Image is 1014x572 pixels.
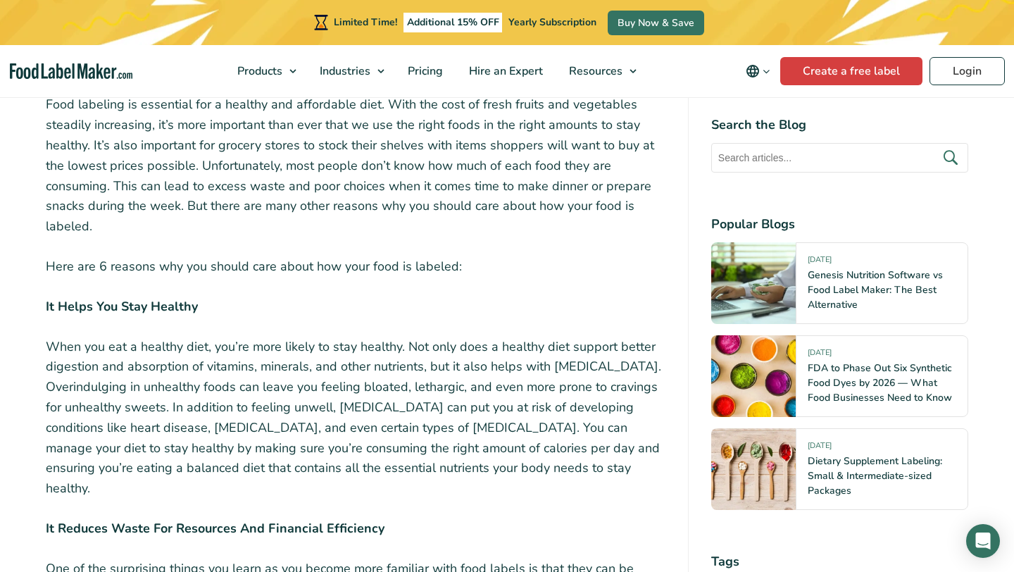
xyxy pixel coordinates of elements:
span: [DATE] [808,254,832,271]
h4: Tags [711,552,968,571]
a: Create a free label [780,57,922,85]
span: Industries [315,63,372,79]
a: Food Label Maker homepage [10,63,132,80]
p: When you eat a healthy diet, you’re more likely to stay healthy. Not only does a healthy diet sup... [46,337,665,499]
span: Products [233,63,284,79]
span: Yearly Subscription [508,15,596,29]
a: Pricing [395,45,453,97]
a: Dietary Supplement Labeling: Small & Intermediate-sized Packages [808,454,942,497]
div: Open Intercom Messenger [966,524,1000,558]
button: Change language [736,57,780,85]
p: Food labeling is essential for a healthy and affordable diet. With the cost of fresh fruits and v... [46,94,665,237]
a: FDA to Phase Out Six Synthetic Food Dyes by 2026 — What Food Businesses Need to Know [808,361,952,404]
input: Search articles... [711,143,968,173]
a: Genesis Nutrition Software vs Food Label Maker: The Best Alternative [808,268,943,311]
a: Login [930,57,1005,85]
span: Limited Time! [334,15,397,29]
span: Resources [565,63,624,79]
span: Pricing [403,63,444,79]
p: Here are 6 reasons why you should care about how your food is labeled: [46,256,665,277]
a: Resources [556,45,644,97]
a: Products [225,45,303,97]
h4: Search the Blog [711,116,968,135]
strong: It Helps You Stay Healthy [46,298,198,315]
h4: Popular Blogs [711,215,968,234]
span: [DATE] [808,347,832,363]
a: Buy Now & Save [608,11,704,35]
a: Hire an Expert [456,45,553,97]
strong: It Reduces Waste For Resources And Financial Efficiency [46,520,384,537]
span: Hire an Expert [465,63,544,79]
span: Additional 15% OFF [403,13,503,32]
a: Industries [307,45,392,97]
span: [DATE] [808,440,832,456]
